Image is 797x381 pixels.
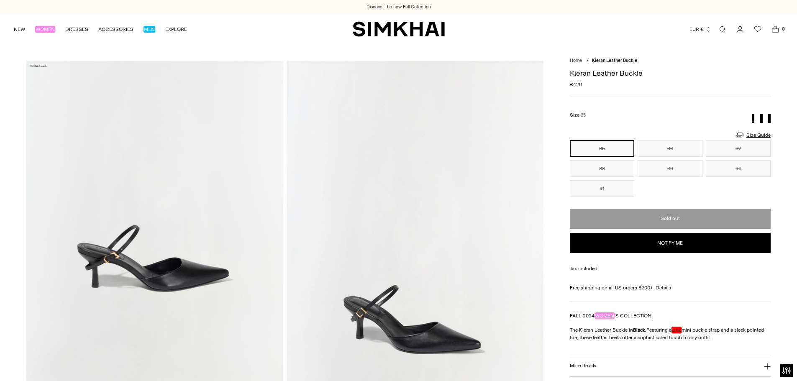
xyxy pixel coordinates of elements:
button: 38 [570,160,635,177]
div: Free shipping on all US orders $200+ [570,284,771,292]
p: The Kieran Leather Buckle in Featuring a mini buckle strap and a sleek pointed toe, these leather... [570,326,771,341]
button: Notify me [570,233,771,253]
a: DRESSES [65,20,88,38]
button: 41 [570,180,635,197]
div: Tax included. [570,265,771,272]
a: ACCESSORIES [98,20,133,38]
a: Wishlist [749,21,766,38]
span: Kieran Leather Buckle [592,58,637,63]
h1: Kieran Leather Buckle [570,69,771,77]
h3: More Details [570,363,596,368]
button: More Details [570,355,771,376]
a: WOMEN [35,20,55,38]
button: 36 [638,140,702,157]
strong: Black. [633,327,646,333]
a: MEN [144,20,155,38]
span: 0 [779,25,787,33]
label: Size: [570,111,586,119]
nav: breadcrumbs [570,57,771,64]
button: 40 [706,160,771,177]
a: Details [656,284,671,292]
a: Open cart modal [767,21,784,38]
button: 39 [638,160,702,177]
a: Open search modal [714,21,731,38]
a: SIMKHAI [353,21,445,37]
a: FALL 2024WOMEN'S COLLECTION [570,312,651,319]
div: / [587,57,589,64]
span: 35 [581,113,586,118]
a: Size Guide [735,130,771,140]
a: NEW [14,20,25,38]
button: 37 [706,140,771,157]
em: WOMEN [595,312,615,319]
button: EUR € [689,20,711,38]
a: Home [570,58,582,63]
em: chic [671,327,682,333]
a: Discover the new Fall Collection [366,4,431,10]
button: 35 [570,140,635,157]
a: EXPLORE [165,20,187,38]
a: Go to the account page [732,21,748,38]
span: €420 [570,81,582,88]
